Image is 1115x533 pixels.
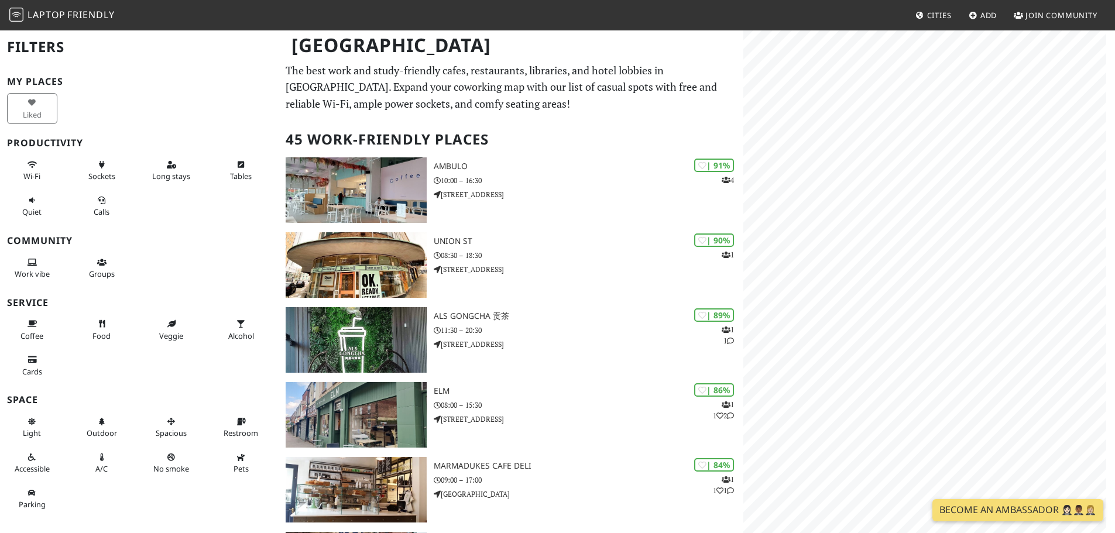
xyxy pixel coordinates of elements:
[216,412,266,443] button: Restroom
[77,314,127,345] button: Food
[7,297,272,308] h3: Service
[9,5,115,26] a: LaptopFriendly LaptopFriendly
[286,382,427,448] img: ELM
[713,474,734,496] p: 1 1 1
[15,269,50,279] span: People working
[20,331,43,341] span: Coffee
[434,264,743,275] p: [STREET_ADDRESS]
[67,8,114,21] span: Friendly
[77,191,127,222] button: Calls
[286,307,427,373] img: ALS Gongcha 贡茶
[286,457,427,522] img: Marmadukes Cafe Deli
[279,457,743,522] a: Marmadukes Cafe Deli | 84% 111 Marmadukes Cafe Deli 09:00 – 17:00 [GEOGRAPHIC_DATA]
[95,463,108,474] span: Air conditioned
[7,412,57,443] button: Light
[230,171,252,181] span: Work-friendly tables
[92,331,111,341] span: Food
[279,157,743,223] a: Ambulo | 91% 4 Ambulo 10:00 – 16:30 [STREET_ADDRESS]
[7,394,272,405] h3: Space
[286,232,427,298] img: Union St
[77,253,127,284] button: Groups
[434,386,743,396] h3: ELM
[146,448,197,479] button: No smoke
[286,122,736,157] h2: 45 Work-Friendly Places
[7,137,272,149] h3: Productivity
[146,412,197,443] button: Spacious
[23,428,41,438] span: Natural light
[156,428,187,438] span: Spacious
[282,29,741,61] h1: [GEOGRAPHIC_DATA]
[19,499,46,510] span: Parking
[694,159,734,172] div: | 91%
[152,171,190,181] span: Long stays
[932,499,1103,521] a: Become an Ambassador 🤵🏻‍♀️🤵🏾‍♂️🤵🏼‍♀️
[15,463,50,474] span: Accessible
[88,171,115,181] span: Power sockets
[279,382,743,448] a: ELM | 86% 112 ELM 08:00 – 15:30 [STREET_ADDRESS]
[434,400,743,411] p: 08:00 – 15:30
[927,10,952,20] span: Cities
[77,448,127,479] button: A/C
[694,233,734,247] div: | 90%
[7,350,57,381] button: Cards
[434,489,743,500] p: [GEOGRAPHIC_DATA]
[434,474,743,486] p: 09:00 – 17:00
[434,161,743,171] h3: Ambulo
[434,236,743,246] h3: Union St
[434,461,743,471] h3: Marmadukes Cafe Deli
[7,253,57,284] button: Work vibe
[216,314,266,345] button: Alcohol
[159,331,183,341] span: Veggie
[7,448,57,479] button: Accessible
[434,414,743,425] p: [STREET_ADDRESS]
[7,155,57,186] button: Wi-Fi
[7,235,272,246] h3: Community
[22,207,42,217] span: Quiet
[911,5,956,26] a: Cities
[964,5,1002,26] a: Add
[694,383,734,397] div: | 86%
[87,428,117,438] span: Outdoor area
[94,207,109,217] span: Video/audio calls
[146,314,197,345] button: Veggie
[722,324,734,346] p: 1 1
[228,331,254,341] span: Alcohol
[216,448,266,479] button: Pets
[234,463,249,474] span: Pet friendly
[434,250,743,261] p: 08:30 – 18:30
[7,483,57,514] button: Parking
[694,458,734,472] div: | 84%
[7,76,272,87] h3: My Places
[77,155,127,186] button: Sockets
[9,8,23,22] img: LaptopFriendly
[286,157,427,223] img: Ambulo
[286,62,736,112] p: The best work and study-friendly cafes, restaurants, libraries, and hotel lobbies in [GEOGRAPHIC_...
[434,175,743,186] p: 10:00 – 16:30
[153,463,189,474] span: Smoke free
[434,325,743,336] p: 11:30 – 20:30
[89,269,115,279] span: Group tables
[713,399,734,421] p: 1 1 2
[1009,5,1102,26] a: Join Community
[434,189,743,200] p: [STREET_ADDRESS]
[279,232,743,298] a: Union St | 90% 1 Union St 08:30 – 18:30 [STREET_ADDRESS]
[722,249,734,260] p: 1
[434,339,743,350] p: [STREET_ADDRESS]
[77,412,127,443] button: Outdoor
[694,308,734,322] div: | 89%
[23,171,40,181] span: Stable Wi-Fi
[722,174,734,185] p: 4
[22,366,42,377] span: Credit cards
[216,155,266,186] button: Tables
[279,307,743,373] a: ALS Gongcha 贡茶 | 89% 11 ALS Gongcha 贡茶 11:30 – 20:30 [STREET_ADDRESS]
[980,10,997,20] span: Add
[7,29,272,65] h2: Filters
[224,428,258,438] span: Restroom
[7,314,57,345] button: Coffee
[28,8,66,21] span: Laptop
[7,191,57,222] button: Quiet
[434,311,743,321] h3: ALS Gongcha 贡茶
[146,155,197,186] button: Long stays
[1025,10,1097,20] span: Join Community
